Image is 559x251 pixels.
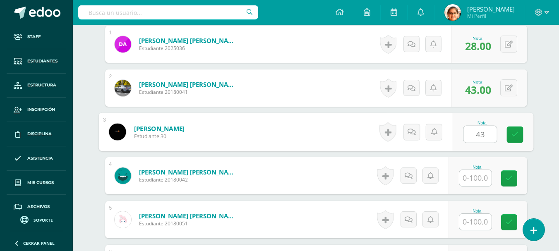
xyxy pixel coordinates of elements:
[7,122,66,146] a: Disciplina
[10,214,63,225] a: Soporte
[27,179,54,186] span: Mis cursos
[7,49,66,74] a: Estudiantes
[465,83,491,97] span: 43.00
[27,58,58,65] span: Estudiantes
[27,33,41,40] span: Staff
[139,176,238,183] span: Estudiante 20180042
[27,155,53,162] span: Asistencia
[139,212,238,220] a: [PERSON_NAME] [PERSON_NAME]
[465,39,491,53] span: 28.00
[109,123,126,140] img: f102391585df564e69704fa6ba2fd024.png
[115,80,131,96] img: fc84353caadfea4914385f38b906a64f.png
[115,36,131,53] img: 32c884dd03b489fcdbbb6db53c03a5d3.png
[115,167,131,184] img: 1c21ca45a9899d64e4c585b3e02cc75d.png
[139,45,238,52] span: Estudiante 2025036
[7,25,66,49] a: Staff
[78,5,258,19] input: Busca un usuario...
[459,165,495,170] div: Nota
[7,74,66,98] a: Estructura
[459,214,492,230] input: 0-100.0
[7,171,66,195] a: Mis cursos
[7,146,66,171] a: Asistencia
[23,240,55,246] span: Cerrar panel
[27,106,55,113] span: Inscripción
[27,82,56,88] span: Estructura
[7,98,66,122] a: Inscripción
[27,131,52,137] span: Disciplina
[139,168,238,176] a: [PERSON_NAME] [PERSON_NAME]
[139,36,238,45] a: [PERSON_NAME] [PERSON_NAME]
[463,126,497,143] input: 0-100.0
[139,80,238,88] a: [PERSON_NAME] [PERSON_NAME]
[465,79,491,85] div: Nota:
[115,211,131,228] img: fd73df31d65f0d3d4cd1ed82c06237cc.png
[34,217,53,223] span: Soporte
[7,195,66,219] a: Archivos
[467,12,515,19] span: Mi Perfil
[459,170,492,186] input: 0-100.0
[444,4,461,21] img: 83dcd1ae463a5068b4a108754592b4a9.png
[139,220,238,227] span: Estudiante 20180051
[463,121,501,125] div: Nota
[467,5,515,13] span: [PERSON_NAME]
[459,209,495,213] div: Nota
[27,203,50,210] span: Archivos
[134,133,185,140] span: Estudiante 30
[139,88,238,96] span: Estudiante 20180041
[465,35,491,41] div: Nota:
[134,124,185,133] a: [PERSON_NAME]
